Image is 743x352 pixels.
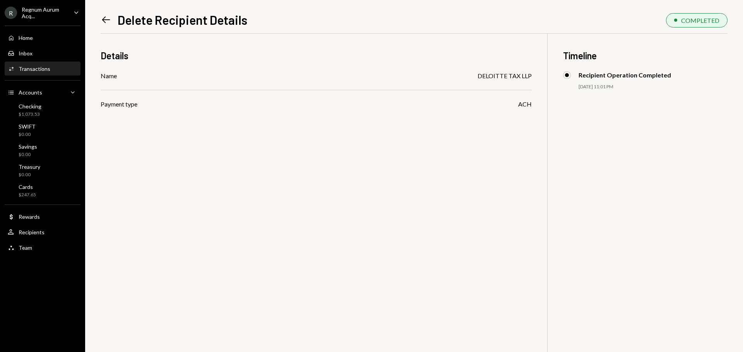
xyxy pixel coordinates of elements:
[19,111,41,118] div: $1,073.53
[19,244,32,251] div: Team
[19,151,37,158] div: $0.00
[5,46,80,60] a: Inbox
[118,12,247,27] h1: Delete Recipient Details
[19,131,36,138] div: $0.00
[5,7,17,19] div: R
[19,184,36,190] div: Cards
[478,71,532,81] div: DELOITTE TAX LLP
[19,103,41,110] div: Checking
[19,143,37,150] div: Savings
[579,84,728,90] div: [DATE] 11:01 PM
[19,65,50,72] div: Transactions
[5,240,80,254] a: Team
[101,71,117,81] div: Name
[19,34,33,41] div: Home
[19,229,45,235] div: Recipients
[518,100,532,109] div: ACH
[19,172,40,178] div: $0.00
[5,85,80,99] a: Accounts
[681,17,719,24] div: COMPLETED
[563,49,728,62] h3: Timeline
[101,49,128,62] h3: Details
[19,89,42,96] div: Accounts
[101,100,137,109] div: Payment type
[19,163,40,170] div: Treasury
[5,209,80,223] a: Rewards
[5,62,80,76] a: Transactions
[19,123,36,130] div: SWIFT
[19,50,33,57] div: Inbox
[5,225,80,239] a: Recipients
[5,161,80,180] a: Treasury$0.00
[5,181,80,200] a: Cards$247.65
[5,141,80,160] a: Savings$0.00
[5,31,80,45] a: Home
[22,6,67,19] div: Regnum Aurum Acq...
[19,192,36,198] div: $247.65
[19,213,40,220] div: Rewards
[5,121,80,139] a: SWIFT$0.00
[579,71,671,79] div: Recipient Operation Completed
[5,101,80,119] a: Checking$1,073.53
